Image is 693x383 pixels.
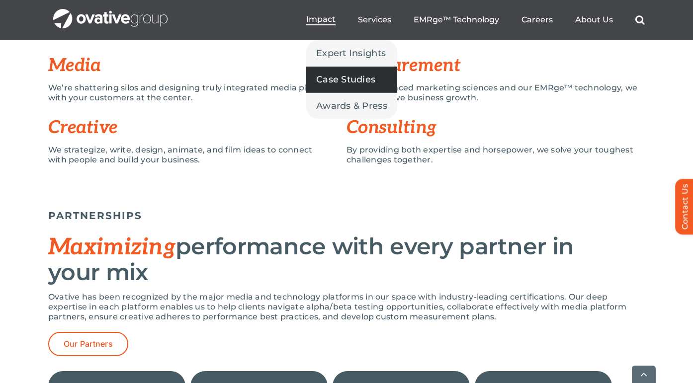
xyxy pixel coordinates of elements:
[53,8,168,17] a: OG_Full_horizontal_WHT
[48,56,346,76] h3: Media
[316,46,386,60] span: Expert Insights
[48,210,645,222] h5: PARTNERSHIPS
[306,67,397,92] a: Case Studies
[306,14,336,24] span: Impact
[64,339,113,349] span: Our Partners
[48,233,175,261] span: Maximizing
[48,332,128,356] a: Our Partners
[346,145,645,165] p: By providing both expertise and horsepower, we solve your toughest challenges together.
[306,14,336,25] a: Impact
[306,93,397,119] a: Awards & Press
[358,15,391,25] a: Services
[316,99,387,113] span: Awards & Press
[635,15,645,25] a: Search
[306,40,397,66] a: Expert Insights
[48,292,645,322] p: Ovative has been recognized by the major media and technology platforms in our space with industr...
[346,118,645,138] h3: Consulting
[48,234,645,285] h2: performance with every partner in your mix
[48,145,332,165] p: We strategize, write, design, animate, and film ideas to connect with people and build your busin...
[306,4,645,36] nav: Menu
[316,73,375,86] span: Case Studies
[575,15,613,25] a: About Us
[346,83,645,103] p: Using advanced marketing sciences and our EMRge™ technology, we help you drive business growth.
[48,83,332,103] p: We’re shattering silos and designing truly integrated media plans with your customers at the center.
[414,15,499,25] a: EMRge™ Technology
[346,56,645,76] h3: Measurement
[48,118,346,138] h3: Creative
[521,15,553,25] a: Careers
